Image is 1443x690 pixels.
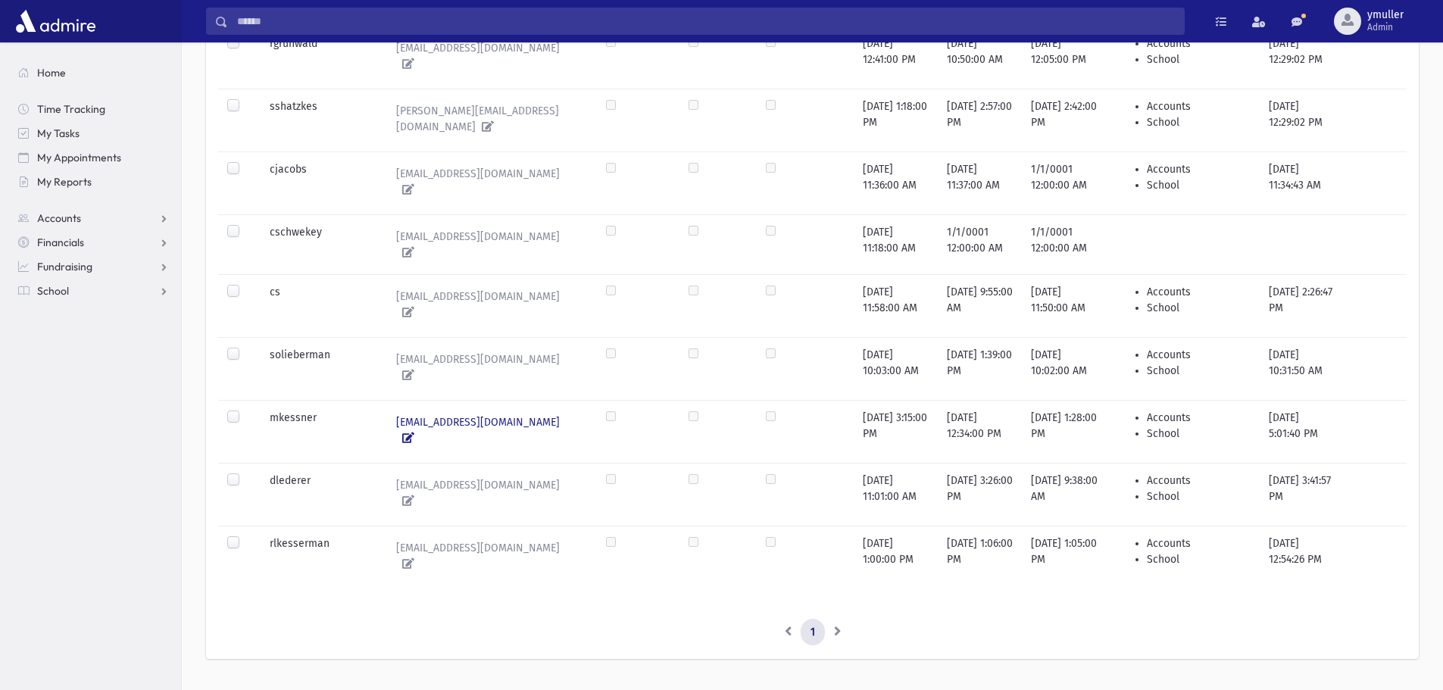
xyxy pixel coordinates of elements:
a: [EMAIL_ADDRESS][DOMAIN_NAME] [384,224,588,265]
li: Accounts [1147,284,1251,300]
span: Financials [37,236,84,249]
a: [EMAIL_ADDRESS][DOMAIN_NAME] [384,347,588,388]
span: My Reports [37,175,92,189]
td: [DATE] 9:38:00 AM [1022,463,1107,526]
td: [DATE] 3:26:00 PM [938,463,1022,526]
a: Accounts [6,206,181,230]
a: School [6,279,181,303]
td: [DATE] 10:02:00 AM [1022,337,1107,400]
span: Time Tracking [37,102,105,116]
td: [DATE] 12:29:02 PM [1260,89,1342,151]
td: [DATE] 11:50:00 AM [1022,274,1107,337]
span: School [37,284,69,298]
td: [DATE] 12:54:26 PM [1260,526,1342,589]
td: [DATE] 12:41:00 PM [854,26,938,89]
a: Fundraising [6,254,181,279]
li: School [1147,489,1251,504]
a: [EMAIL_ADDRESS][DOMAIN_NAME] [384,410,588,451]
td: cschwekey [261,214,374,274]
td: [DATE] 12:34:00 PM [938,400,1022,463]
td: [DATE] 11:01:00 AM [854,463,938,526]
td: [DATE] 9:55:00 AM [938,274,1022,337]
td: mkessner [261,400,374,463]
td: [DATE] 11:58:00 AM [854,274,938,337]
td: solieberman [261,337,374,400]
span: My Tasks [37,126,80,140]
li: Accounts [1147,473,1251,489]
td: cs [261,274,374,337]
li: School [1147,52,1251,67]
img: AdmirePro [12,6,99,36]
span: Admin [1367,21,1404,33]
td: [DATE] 10:50:00 AM [938,26,1022,89]
td: [DATE] 10:31:50 AM [1260,337,1342,400]
li: Accounts [1147,535,1251,551]
td: cjacobs [261,151,374,214]
li: Accounts [1147,36,1251,52]
a: My Appointments [6,145,181,170]
li: School [1147,551,1251,567]
td: [DATE] 1:00:00 PM [854,526,938,589]
td: [DATE] 2:57:00 PM [938,89,1022,151]
a: 1 [801,619,825,646]
td: rlkesserman [261,526,374,589]
td: [DATE] 1:18:00 PM [854,89,938,151]
td: [DATE] 11:36:00 AM [854,151,938,214]
a: [EMAIL_ADDRESS][DOMAIN_NAME] [384,36,588,76]
td: [DATE] 1:39:00 PM [938,337,1022,400]
a: [EMAIL_ADDRESS][DOMAIN_NAME] [384,284,588,325]
a: [EMAIL_ADDRESS][DOMAIN_NAME] [384,473,588,514]
span: Home [37,66,66,80]
li: School [1147,114,1251,130]
td: [DATE] 2:26:47 PM [1260,274,1342,337]
li: Accounts [1147,410,1251,426]
a: Financials [6,230,181,254]
li: School [1147,363,1251,379]
a: My Tasks [6,121,181,145]
a: [EMAIL_ADDRESS][DOMAIN_NAME] [384,535,588,576]
li: School [1147,300,1251,316]
a: Home [6,61,181,85]
a: [EMAIL_ADDRESS][DOMAIN_NAME] [384,161,588,202]
td: sshatzkes [261,89,374,151]
li: School [1147,177,1251,193]
td: [DATE] 12:05:00 PM [1022,26,1107,89]
td: [DATE] 12:29:02 PM [1260,26,1342,89]
span: Fundraising [37,260,92,273]
td: [DATE] 3:15:00 PM [854,400,938,463]
td: [DATE] 11:18:00 AM [854,214,938,274]
span: Accounts [37,211,81,225]
td: 1/1/0001 12:00:00 AM [1022,151,1107,214]
td: 1/1/0001 12:00:00 AM [1022,214,1107,274]
a: [PERSON_NAME][EMAIL_ADDRESS][DOMAIN_NAME] [384,98,588,139]
a: My Reports [6,170,181,194]
li: Accounts [1147,161,1251,177]
td: [DATE] 11:34:43 AM [1260,151,1342,214]
td: [DATE] 1:05:00 PM [1022,526,1107,589]
li: Accounts [1147,347,1251,363]
span: ymuller [1367,9,1404,21]
td: dlederer [261,463,374,526]
a: Time Tracking [6,97,181,121]
span: My Appointments [37,151,121,164]
li: School [1147,426,1251,442]
li: Accounts [1147,98,1251,114]
td: rgrunwald [261,26,374,89]
input: Search [228,8,1184,35]
td: [DATE] 10:03:00 AM [854,337,938,400]
td: [DATE] 2:42:00 PM [1022,89,1107,151]
td: [DATE] 1:28:00 PM [1022,400,1107,463]
td: [DATE] 5:01:40 PM [1260,400,1342,463]
td: [DATE] 1:06:00 PM [938,526,1022,589]
td: [DATE] 11:37:00 AM [938,151,1022,214]
td: [DATE] 3:41:57 PM [1260,463,1342,526]
td: 1/1/0001 12:00:00 AM [938,214,1022,274]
